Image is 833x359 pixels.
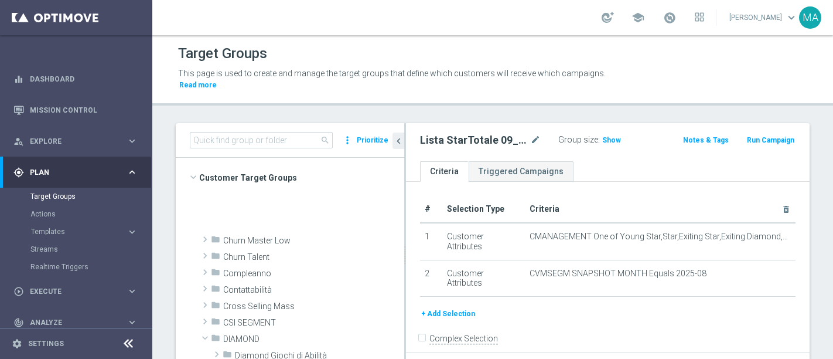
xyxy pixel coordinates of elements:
[320,136,330,145] span: search
[420,223,442,260] td: 1
[223,334,404,344] span: DIAMOND
[13,136,24,147] i: person_search
[392,133,404,149] button: chevron_left
[211,235,220,248] i: folder
[30,169,127,176] span: Plan
[13,74,24,84] i: equalizer
[31,228,115,235] span: Templates
[30,262,122,272] a: Realtime Triggers
[682,134,730,147] button: Notes & Tags
[420,161,469,182] a: Criteria
[13,106,138,115] button: Mission Control
[30,245,122,254] a: Streams
[28,340,64,347] a: Settings
[420,307,476,320] button: + Add Selection
[442,196,525,223] th: Selection Type
[746,134,796,147] button: Run Campaign
[13,167,24,178] i: gps_fixed
[31,228,127,235] div: Templates
[30,319,127,326] span: Analyze
[223,318,404,328] span: CSI SEGMENT
[127,136,138,147] i: keyboard_arrow_right
[429,333,498,344] label: Complex Selection
[342,132,353,148] i: more_vert
[728,9,799,26] a: [PERSON_NAME]keyboard_arrow_down
[12,338,22,349] i: settings
[13,94,138,126] div: Mission Control
[469,161,573,182] a: Triggered Campaigns
[785,11,798,24] span: keyboard_arrow_down
[420,260,442,297] td: 2
[558,135,598,145] label: Group size
[127,167,138,178] i: keyboard_arrow_right
[30,258,151,276] div: Realtime Triggers
[211,267,220,281] i: folder
[178,45,267,62] h1: Target Groups
[442,260,525,297] td: Customer Attributes
[13,137,138,146] button: person_search Explore keyboard_arrow_right
[30,94,138,126] a: Mission Control
[30,138,127,145] span: Explore
[602,136,621,144] span: Show
[13,317,24,328] i: track_changes
[127,286,138,297] i: keyboard_arrow_right
[211,317,220,330] i: folder
[178,79,218,92] button: Read more
[799,6,821,29] div: MA
[530,232,791,242] span: CMANAGEMENT One of Young Star,Star,Exiting Star,Exiting Diamond,Diamond,Young Diamond
[30,223,151,241] div: Templates
[30,227,138,236] button: Templates keyboard_arrow_right
[190,132,333,148] input: Quick find group or folder
[211,300,220,314] i: folder
[13,287,138,296] button: play_circle_outline Execute keyboard_arrow_right
[355,133,390,148] button: Prioritize
[13,317,127,328] div: Analyze
[223,269,404,279] span: Compleanno
[199,170,404,186] span: Customer Target Groups
[127,226,138,238] i: keyboard_arrow_right
[781,205,791,214] i: delete_forever
[223,236,404,246] span: Churn Master Low
[442,223,525,260] td: Customer Attributes
[30,188,151,205] div: Target Groups
[393,136,404,147] i: chevron_left
[530,204,559,214] span: Criteria
[530,133,541,147] i: mode_edit
[13,318,138,327] button: track_changes Analyze keyboard_arrow_right
[420,133,528,147] h2: Lista StarTotale 09_25
[13,286,24,297] i: play_circle_outline
[30,63,138,94] a: Dashboard
[211,284,220,297] i: folder
[13,167,127,178] div: Plan
[127,317,138,328] i: keyboard_arrow_right
[420,196,442,223] th: #
[223,252,404,262] span: Churn Talent
[13,286,127,297] div: Execute
[30,288,127,295] span: Execute
[13,63,138,94] div: Dashboard
[223,302,404,311] span: Cross Selling Mass
[530,269,706,279] span: CVMSEGM SNAPSHOT MONTH Equals 2025-08
[631,11,644,24] span: school
[30,192,122,201] a: Target Groups
[598,135,600,145] label: :
[30,209,122,219] a: Actions
[30,241,151,258] div: Streams
[223,285,404,295] span: Contattabilit&#xE0;
[211,333,220,347] i: folder
[13,168,138,177] button: gps_fixed Plan keyboard_arrow_right
[30,205,151,223] div: Actions
[211,251,220,265] i: folder
[13,74,138,84] button: equalizer Dashboard
[13,136,127,147] div: Explore
[178,69,606,78] span: This page is used to create and manage the target groups that define which customers will receive...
